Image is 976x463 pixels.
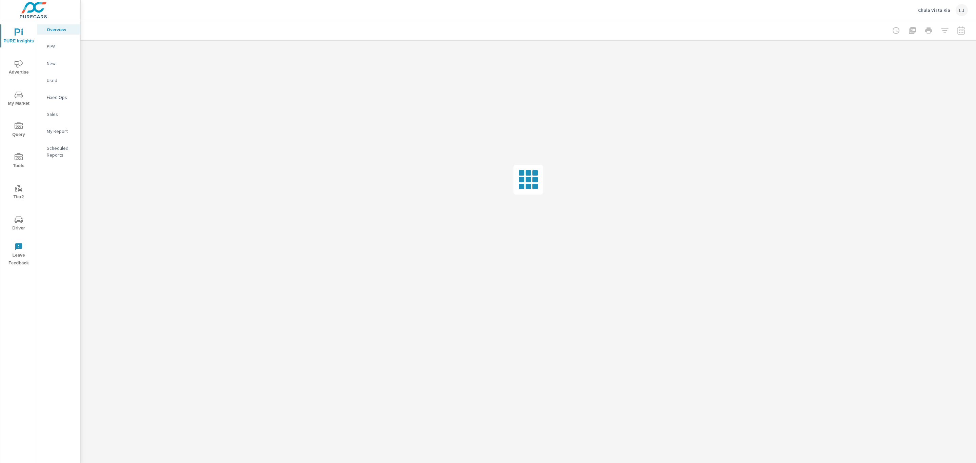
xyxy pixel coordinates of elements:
p: Chula Vista Kia [918,7,950,13]
p: New [47,60,75,67]
p: Used [47,77,75,84]
div: Sales [37,109,80,119]
span: Driver [2,216,35,232]
div: Scheduled Reports [37,143,80,160]
div: Used [37,75,80,85]
div: My Report [37,126,80,136]
p: Fixed Ops [47,94,75,101]
span: Advertise [2,60,35,76]
span: Query [2,122,35,139]
span: Tier2 [2,184,35,201]
div: Overview [37,24,80,35]
span: Tools [2,153,35,170]
span: PURE Insights [2,28,35,45]
p: Overview [47,26,75,33]
p: My Report [47,128,75,135]
span: My Market [2,91,35,107]
div: LJ [956,4,968,16]
div: nav menu [0,20,37,270]
div: Fixed Ops [37,92,80,102]
div: New [37,58,80,68]
p: Sales [47,111,75,118]
p: PIPA [47,43,75,50]
p: Scheduled Reports [47,145,75,158]
span: Leave Feedback [2,243,35,267]
div: PIPA [37,41,80,52]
